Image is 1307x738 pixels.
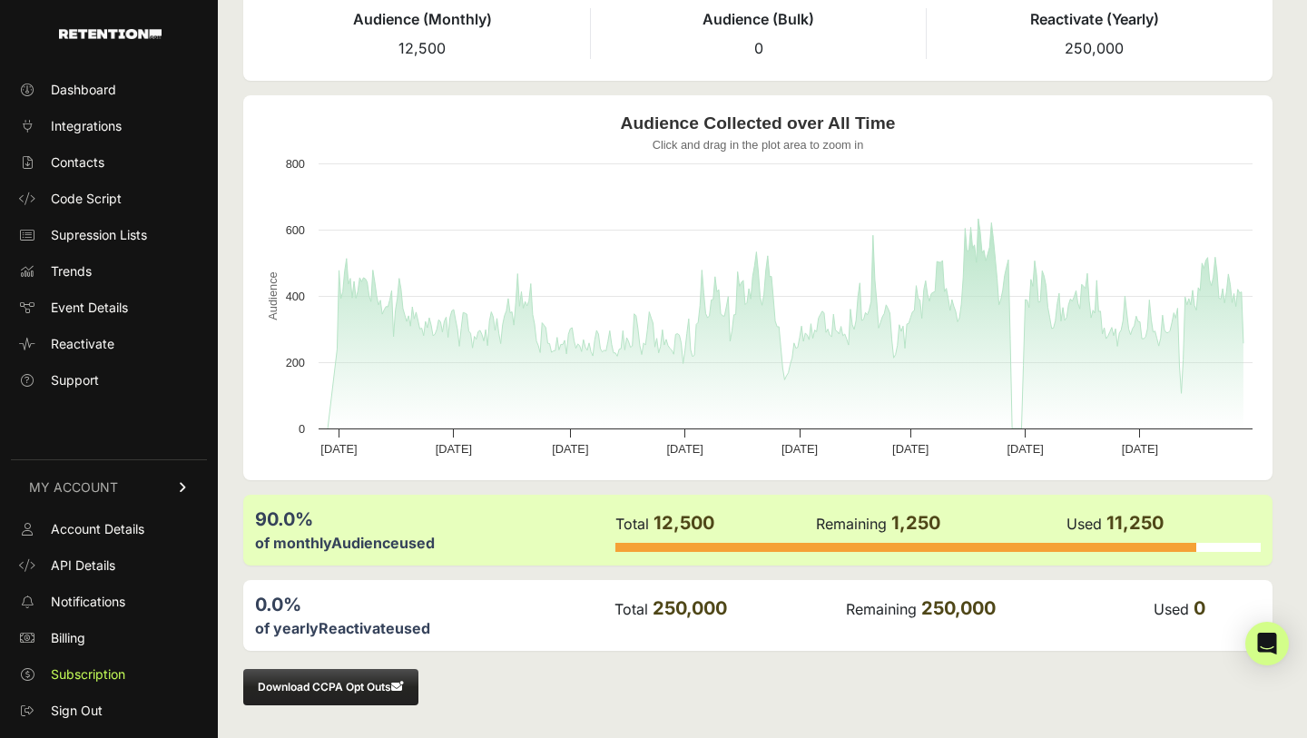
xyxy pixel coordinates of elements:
[1106,512,1164,534] span: 11,250
[51,117,122,135] span: Integrations
[255,507,614,532] div: 90.0%
[11,459,207,515] a: MY ACCOUNT
[436,442,472,456] text: [DATE]
[927,8,1262,30] h4: Reactivate (Yearly)
[781,442,818,456] text: [DATE]
[51,190,122,208] span: Code Script
[243,669,418,705] button: Download CCPA Opt Outs
[398,39,446,57] span: 12,500
[286,223,305,237] text: 600
[51,81,116,99] span: Dashboard
[11,660,207,689] a: Subscription
[891,512,940,534] span: 1,250
[11,148,207,177] a: Contacts
[286,157,305,171] text: 800
[255,532,614,554] div: of monthly used
[51,153,104,172] span: Contacts
[51,593,125,611] span: Notifications
[921,597,996,619] span: 250,000
[552,442,588,456] text: [DATE]
[816,515,887,533] label: Remaining
[11,293,207,322] a: Event Details
[51,665,125,684] span: Subscription
[255,617,613,639] div: of yearly used
[286,356,305,369] text: 200
[51,335,114,353] span: Reactivate
[11,551,207,580] a: API Details
[1154,600,1189,618] label: Used
[653,597,727,619] span: 250,000
[653,138,864,152] text: Click and drag in the plot area to zoom in
[59,29,162,39] img: Retention.com
[11,75,207,104] a: Dashboard
[11,330,207,359] a: Reactivate
[846,600,917,618] label: Remaining
[51,371,99,389] span: Support
[892,442,929,456] text: [DATE]
[1065,39,1124,57] span: 250,000
[286,290,305,303] text: 400
[51,520,144,538] span: Account Details
[1194,597,1205,619] span: 0
[614,600,648,618] label: Total
[51,262,92,280] span: Trends
[621,113,896,133] text: Audience Collected over All Time
[11,624,207,653] a: Billing
[266,271,280,320] text: Audience
[11,587,207,616] a: Notifications
[320,442,357,456] text: [DATE]
[11,515,207,544] a: Account Details
[1066,515,1102,533] label: Used
[51,299,128,317] span: Event Details
[51,556,115,575] span: API Details
[255,592,613,617] div: 0.0%
[667,442,703,456] text: [DATE]
[11,112,207,141] a: Integrations
[754,39,763,57] span: 0
[319,619,395,637] label: Reactivate
[11,221,207,250] a: Supression Lists
[254,8,590,30] h4: Audience (Monthly)
[254,106,1262,469] svg: Audience Collected over All Time
[653,512,714,534] span: 12,500
[591,8,926,30] h4: Audience (Bulk)
[1122,442,1158,456] text: [DATE]
[615,515,649,533] label: Total
[51,629,85,647] span: Billing
[51,226,147,244] span: Supression Lists
[29,478,118,497] span: MY ACCOUNT
[11,184,207,213] a: Code Script
[51,702,103,720] span: Sign Out
[1007,442,1043,456] text: [DATE]
[299,422,305,436] text: 0
[1245,622,1289,665] div: Open Intercom Messenger
[11,696,207,725] a: Sign Out
[331,534,399,552] label: Audience
[11,257,207,286] a: Trends
[11,366,207,395] a: Support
